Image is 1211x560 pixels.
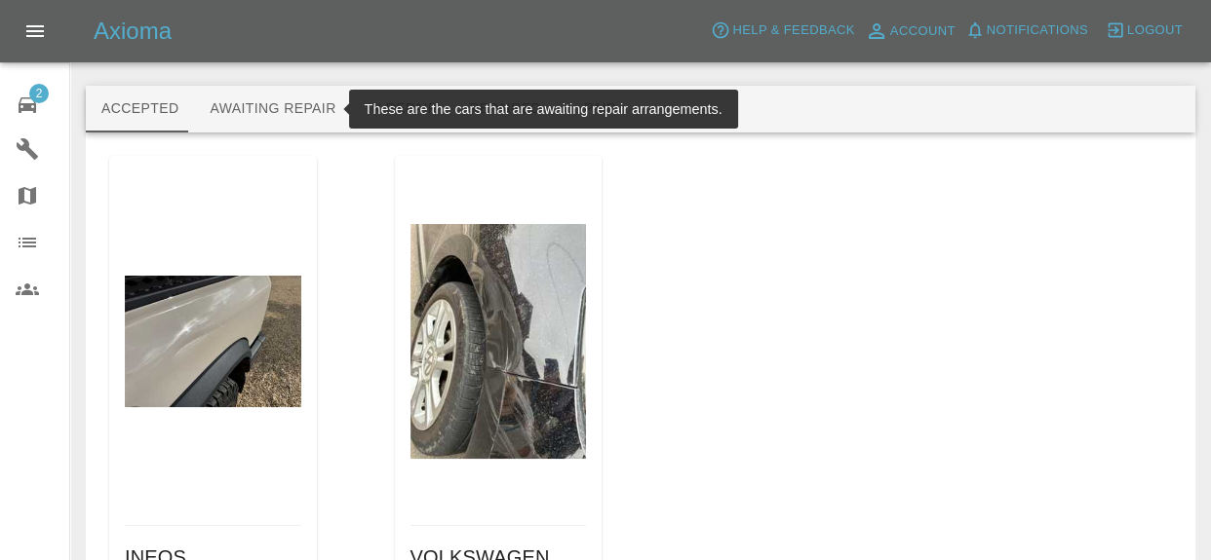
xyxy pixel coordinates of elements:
[352,86,454,132] button: In Repair
[960,16,1093,46] button: Notifications
[94,16,172,47] h5: Axioma
[706,16,859,46] button: Help & Feedback
[732,19,854,42] span: Help & Feedback
[194,86,351,132] button: Awaiting Repair
[890,20,956,43] span: Account
[987,19,1088,42] span: Notifications
[12,8,59,55] button: Open drawer
[1127,19,1183,42] span: Logout
[1101,16,1188,46] button: Logout
[29,84,49,103] span: 2
[860,16,960,47] a: Account
[453,86,557,132] button: Repaired
[557,86,645,132] button: Paid
[86,86,194,132] button: Accepted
